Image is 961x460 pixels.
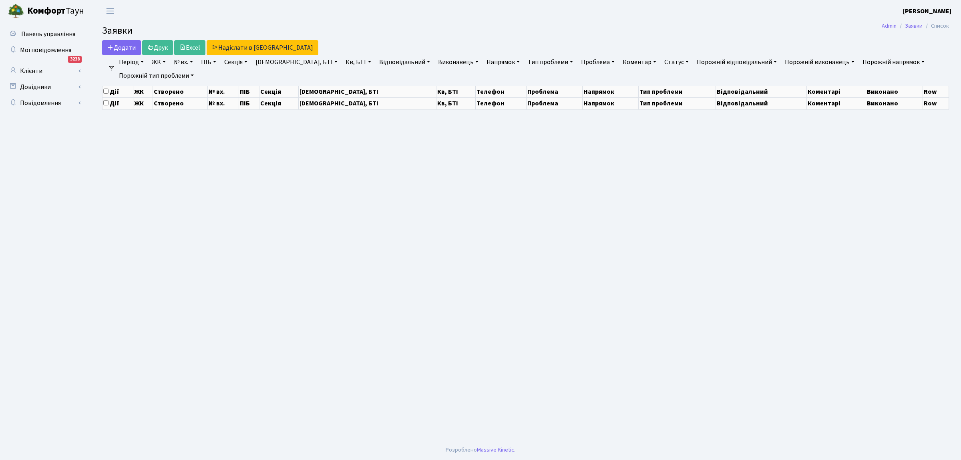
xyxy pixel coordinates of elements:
[68,56,82,63] div: 3238
[239,86,259,97] th: ПІБ
[694,55,780,69] a: Порожній відповідальний
[525,55,576,69] a: Тип проблеми
[859,55,928,69] a: Порожній напрямок
[923,97,949,109] th: Row
[870,18,961,34] nav: breadcrumb
[619,55,659,69] a: Коментар
[259,86,298,97] th: Секція
[27,4,66,17] b: Комфорт
[103,97,133,109] th: Дії
[142,40,173,55] a: Друк
[376,55,433,69] a: Відповідальний
[198,55,219,69] a: ПІБ
[174,40,205,55] a: Excel
[639,86,716,97] th: Тип проблеми
[923,22,949,30] li: Список
[483,55,523,69] a: Напрямок
[27,4,84,18] span: Таун
[133,86,153,97] th: ЖК
[8,3,24,19] img: logo.png
[102,40,141,55] a: Додати
[583,97,639,109] th: Напрямок
[20,46,71,54] span: Мої повідомлення
[4,63,84,79] a: Клієнти
[239,97,259,109] th: ПІБ
[298,86,436,97] th: [DEMOGRAPHIC_DATA], БТІ
[477,446,514,454] a: Massive Kinetic
[905,22,923,30] a: Заявки
[298,97,436,109] th: [DEMOGRAPHIC_DATA], БТІ
[882,22,897,30] a: Admin
[866,97,923,109] th: Виконано
[716,86,807,97] th: Відповідальний
[21,30,75,38] span: Панель управління
[102,24,133,38] span: Заявки
[207,40,318,55] a: Надіслати в [GEOGRAPHIC_DATA]
[153,86,207,97] th: Створено
[100,4,120,18] button: Переключити навігацію
[221,55,251,69] a: Секція
[342,55,374,69] a: Кв, БТІ
[103,86,133,97] th: Дії
[116,55,147,69] a: Період
[782,55,858,69] a: Порожній виконавець
[578,55,618,69] a: Проблема
[446,446,515,454] div: Розроблено .
[107,43,136,52] span: Додати
[436,97,475,109] th: Кв, БТІ
[4,95,84,111] a: Повідомлення
[583,86,639,97] th: Напрямок
[4,79,84,95] a: Довідники
[116,69,197,83] a: Порожній тип проблеми
[866,86,923,97] th: Виконано
[207,97,239,109] th: № вх.
[149,55,169,69] a: ЖК
[259,97,298,109] th: Секція
[807,97,866,109] th: Коментарі
[435,55,482,69] a: Виконавець
[903,6,951,16] a: [PERSON_NAME]
[923,86,949,97] th: Row
[207,86,239,97] th: № вх.
[661,55,692,69] a: Статус
[903,7,951,16] b: [PERSON_NAME]
[252,55,341,69] a: [DEMOGRAPHIC_DATA], БТІ
[4,26,84,42] a: Панель управління
[639,97,716,109] th: Тип проблеми
[475,86,527,97] th: Телефон
[716,97,807,109] th: Відповідальний
[133,97,153,109] th: ЖК
[475,97,527,109] th: Телефон
[527,86,583,97] th: Проблема
[807,86,866,97] th: Коментарі
[527,97,583,109] th: Проблема
[4,42,84,58] a: Мої повідомлення3238
[153,97,207,109] th: Створено
[171,55,196,69] a: № вх.
[436,86,475,97] th: Кв, БТІ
